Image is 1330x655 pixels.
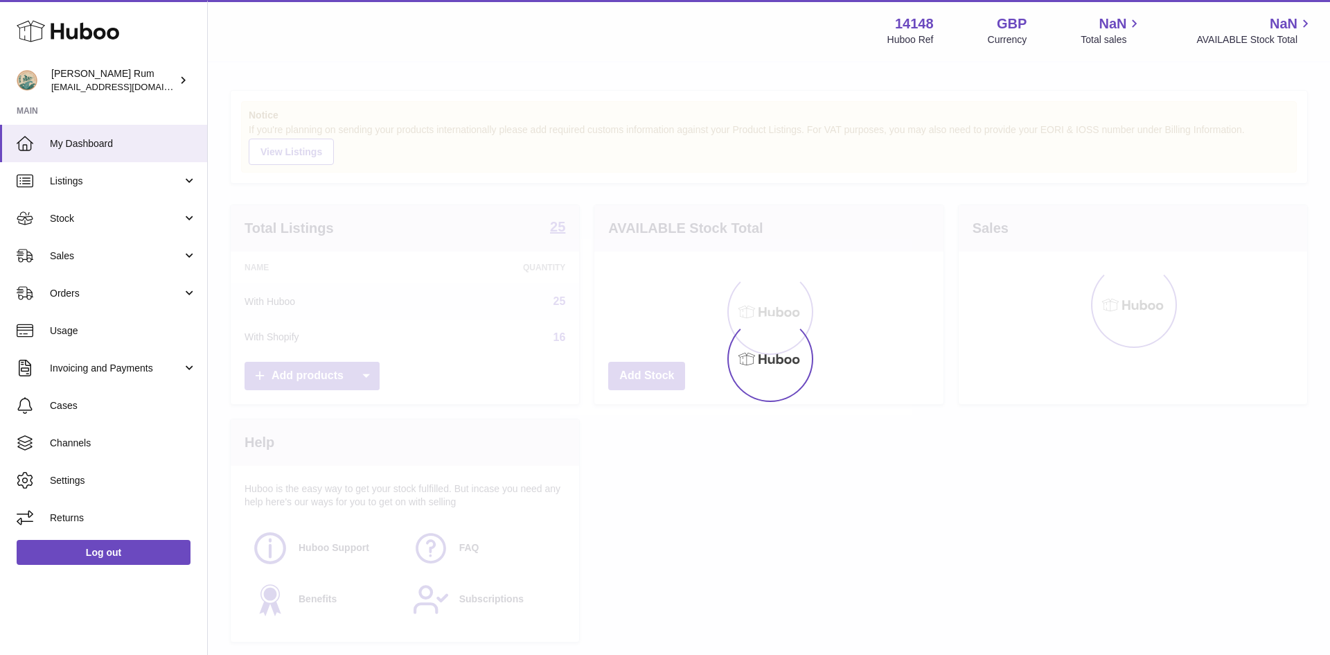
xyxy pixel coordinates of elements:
span: NaN [1270,15,1297,33]
span: NaN [1099,15,1126,33]
a: NaN Total sales [1081,15,1142,46]
span: Settings [50,474,197,487]
span: Stock [50,212,182,225]
span: AVAILABLE Stock Total [1196,33,1313,46]
div: Currency [988,33,1027,46]
span: Listings [50,175,182,188]
span: [EMAIL_ADDRESS][DOMAIN_NAME] [51,81,204,92]
div: Huboo Ref [887,33,934,46]
span: Sales [50,250,182,263]
span: Orders [50,287,182,300]
strong: 14148 [895,15,934,33]
div: [PERSON_NAME] Rum [51,67,176,94]
a: NaN AVAILABLE Stock Total [1196,15,1313,46]
a: Log out [17,540,190,565]
span: My Dashboard [50,137,197,150]
span: Invoicing and Payments [50,362,182,375]
span: Returns [50,512,197,525]
span: Channels [50,437,197,450]
strong: GBP [997,15,1027,33]
span: Usage [50,324,197,338]
span: Total sales [1081,33,1142,46]
img: mail@bartirum.wales [17,70,37,91]
span: Cases [50,399,197,412]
